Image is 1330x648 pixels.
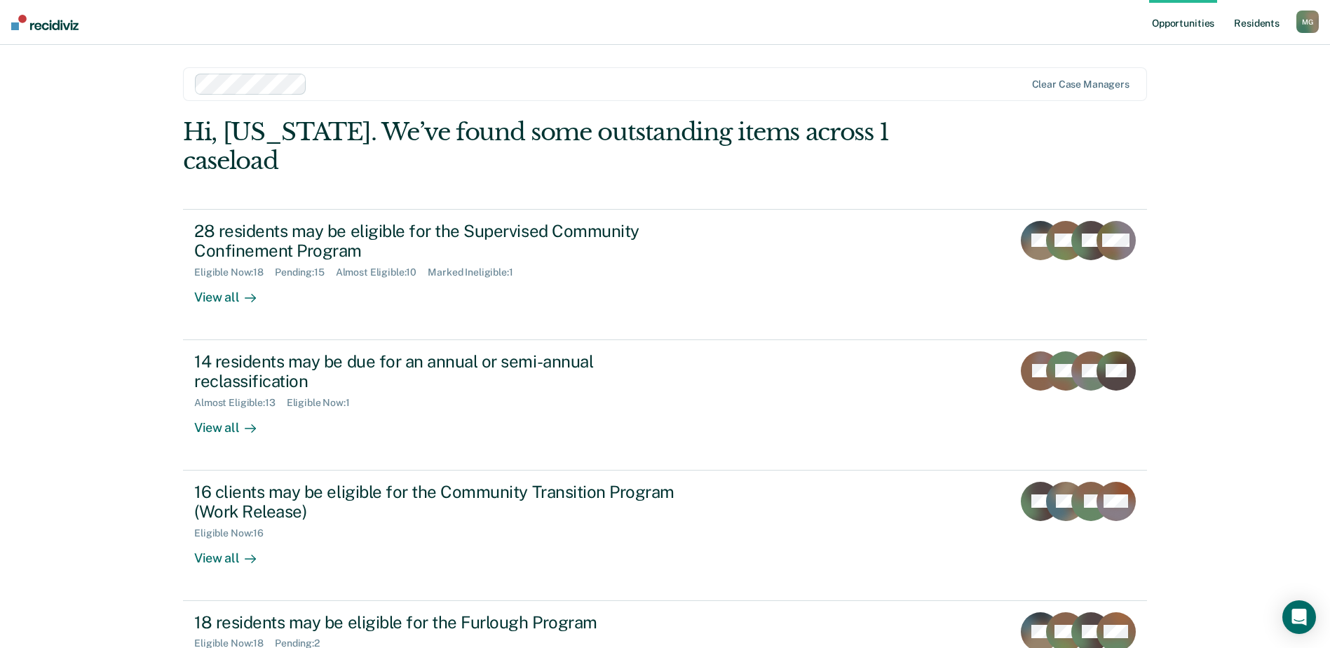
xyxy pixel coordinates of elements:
div: M G [1296,11,1319,33]
div: Pending : 15 [275,266,336,278]
div: 18 residents may be eligible for the Furlough Program [194,612,686,633]
div: Eligible Now : 18 [194,266,275,278]
a: 16 clients may be eligible for the Community Transition Program (Work Release)Eligible Now:16View... [183,471,1147,601]
button: MG [1296,11,1319,33]
div: 16 clients may be eligible for the Community Transition Program (Work Release) [194,482,686,522]
div: Marked Ineligible : 1 [428,266,524,278]
div: 28 residents may be eligible for the Supervised Community Confinement Program [194,221,686,262]
a: 28 residents may be eligible for the Supervised Community Confinement ProgramEligible Now:18Pendi... [183,209,1147,340]
div: Eligible Now : 1 [287,397,361,409]
img: Recidiviz [11,15,79,30]
a: 14 residents may be due for an annual or semi-annual reclassificationAlmost Eligible:13Eligible N... [183,340,1147,471]
div: Open Intercom Messenger [1282,600,1316,634]
div: View all [194,409,273,436]
div: Almost Eligible : 13 [194,397,287,409]
div: Almost Eligible : 10 [336,266,428,278]
div: View all [194,278,273,306]
div: Clear case managers [1032,79,1129,90]
div: Eligible Now : 16 [194,527,275,539]
div: View all [194,539,273,567]
div: 14 residents may be due for an annual or semi-annual reclassification [194,351,686,392]
div: Hi, [US_STATE]. We’ve found some outstanding items across 1 caseload [183,118,954,175]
